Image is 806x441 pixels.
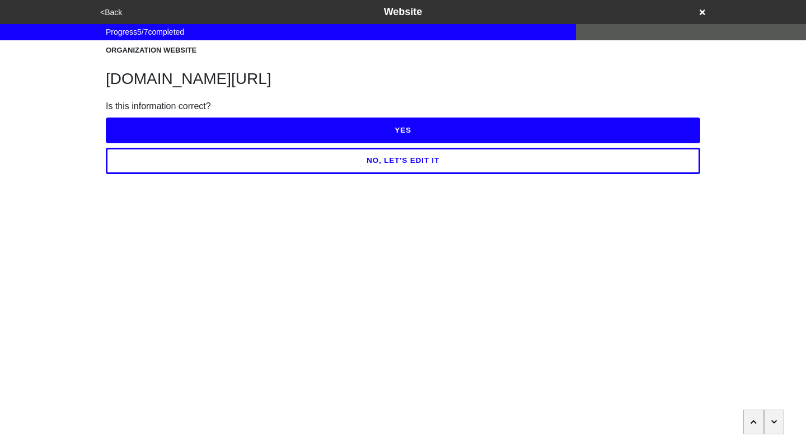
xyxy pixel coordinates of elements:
button: NO, LET'S EDIT IT [106,148,700,173]
span: Progress 5 / 7 completed [106,26,184,38]
div: Is this information correct? [106,100,700,113]
button: <Back [97,6,125,19]
span: Website [384,6,423,17]
button: YES [106,118,700,143]
div: ORGANIZATION WEBSITE [106,45,700,56]
h1: [DOMAIN_NAME][URL] [106,69,700,88]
